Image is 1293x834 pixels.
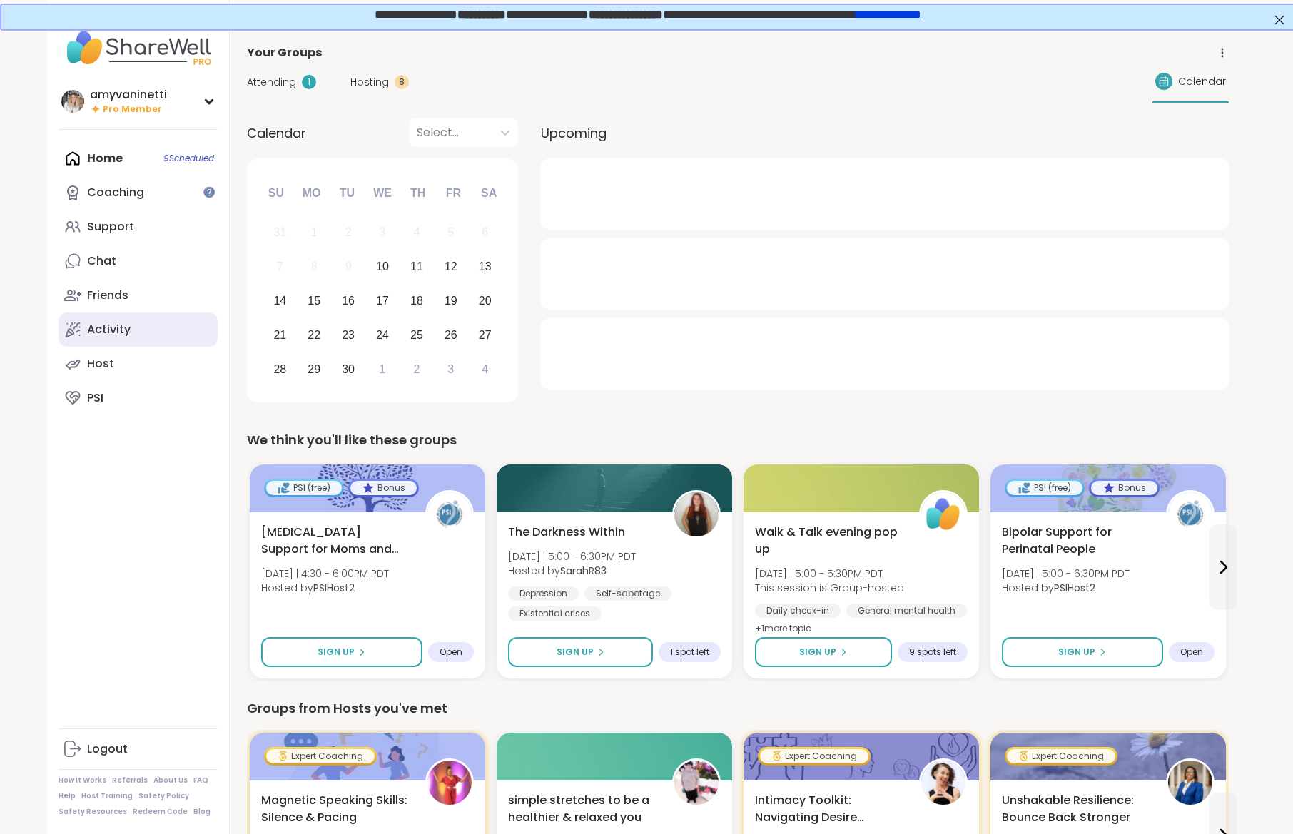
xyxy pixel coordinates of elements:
[402,286,432,317] div: Choose Thursday, September 18th, 2025
[311,257,318,276] div: 8
[87,185,144,200] div: Coaching
[277,257,283,276] div: 7
[59,732,218,766] a: Logout
[333,354,364,385] div: Choose Tuesday, September 30th, 2025
[261,792,410,826] span: Magnetic Speaking Skills: Silence & Pacing
[265,218,295,248] div: Not available Sunday, August 31st, 2025
[367,252,398,283] div: Choose Wednesday, September 10th, 2025
[909,646,956,658] span: 9 spots left
[260,178,292,209] div: Su
[153,775,188,785] a: About Us
[295,178,327,209] div: Mo
[435,354,466,385] div: Choose Friday, October 3rd, 2025
[755,524,903,558] span: Walk & Talk evening pop up
[87,253,116,269] div: Chat
[1007,481,1082,495] div: PSI (free)
[445,325,457,345] div: 26
[308,325,320,345] div: 22
[299,218,330,248] div: Not available Monday, September 1st, 2025
[1180,646,1203,658] span: Open
[440,646,462,658] span: Open
[921,761,965,805] img: JuliaSatterlee
[1002,581,1130,595] span: Hosted by
[59,278,218,312] a: Friends
[247,698,1229,718] div: Groups from Hosts you've met
[261,566,389,581] span: [DATE] | 4:30 - 6:00PM PDT
[87,288,128,303] div: Friends
[87,356,114,372] div: Host
[508,606,602,621] div: Existential crises
[395,75,409,89] div: 8
[402,320,432,350] div: Choose Thursday, September 25th, 2025
[799,646,836,658] span: Sign Up
[435,320,466,350] div: Choose Friday, September 26th, 2025
[402,218,432,248] div: Not available Thursday, September 4th, 2025
[1054,581,1095,595] b: PSIHost2
[508,586,579,601] div: Depression
[1168,761,1212,805] img: AprilMcBride
[755,792,903,826] span: Intimacy Toolkit: Navigating Desire Dynamics
[437,178,469,209] div: Fr
[435,252,466,283] div: Choose Friday, September 12th, 2025
[59,210,218,244] a: Support
[755,566,904,581] span: [DATE] | 5:00 - 5:30PM PDT
[345,257,352,276] div: 9
[247,75,296,90] span: Attending
[508,637,653,667] button: Sign Up
[273,291,286,310] div: 14
[81,791,133,801] a: Host Training
[584,586,671,601] div: Self-sabotage
[755,581,904,595] span: This session is Group-hosted
[342,325,355,345] div: 23
[447,223,454,242] div: 5
[308,360,320,379] div: 29
[87,741,128,757] div: Logout
[846,604,967,618] div: General mental health
[445,291,457,310] div: 19
[447,360,454,379] div: 3
[470,218,500,248] div: Not available Saturday, September 6th, 2025
[402,252,432,283] div: Choose Thursday, September 11th, 2025
[413,360,420,379] div: 2
[674,492,719,536] img: SarahR83
[508,564,636,578] span: Hosted by
[299,286,330,317] div: Choose Monday, September 15th, 2025
[193,807,211,817] a: Blog
[59,244,218,278] a: Chat
[265,286,295,317] div: Choose Sunday, September 14th, 2025
[410,325,423,345] div: 25
[482,360,488,379] div: 4
[470,354,500,385] div: Choose Saturday, October 4th, 2025
[265,252,295,283] div: Not available Sunday, September 7th, 2025
[380,223,386,242] div: 3
[1168,492,1212,536] img: PSIHost2
[247,430,1229,450] div: We think you'll like these groups
[333,252,364,283] div: Not available Tuesday, September 9th, 2025
[273,223,286,242] div: 31
[266,749,375,763] div: Expert Coaching
[61,90,84,113] img: amyvaninetti
[59,775,106,785] a: How It Works
[1178,74,1226,89] span: Calendar
[59,791,76,801] a: Help
[367,218,398,248] div: Not available Wednesday, September 3rd, 2025
[508,792,656,826] span: simple stretches to be a healthier & relaxed you
[265,354,295,385] div: Choose Sunday, September 28th, 2025
[445,257,457,276] div: 12
[1091,481,1157,495] div: Bonus
[376,291,389,310] div: 17
[247,44,322,61] span: Your Groups
[87,219,134,235] div: Support
[133,807,188,817] a: Redeem Code
[345,223,352,242] div: 2
[263,215,502,386] div: month 2025-09
[402,178,434,209] div: Th
[479,291,492,310] div: 20
[266,481,342,495] div: PSI (free)
[318,646,355,658] span: Sign Up
[302,75,316,89] div: 1
[193,775,208,785] a: FAQ
[261,637,422,667] button: Sign Up
[413,223,420,242] div: 4
[342,360,355,379] div: 30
